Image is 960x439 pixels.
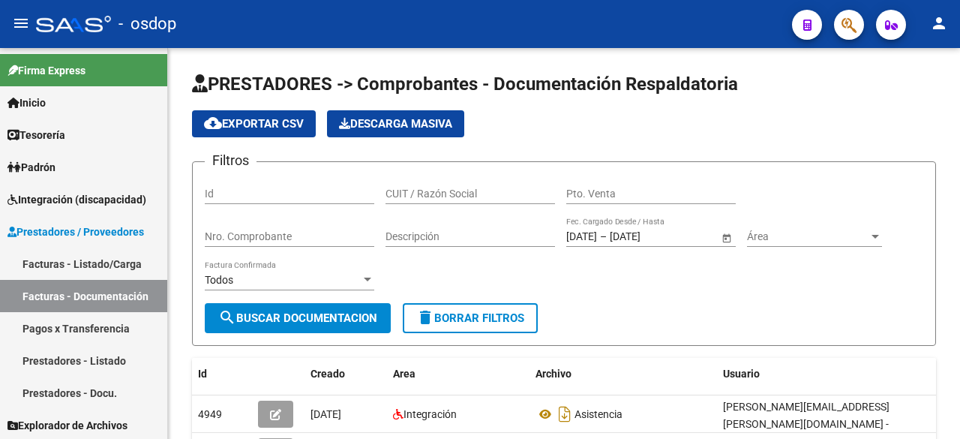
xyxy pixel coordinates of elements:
[393,368,415,380] span: Area
[717,358,942,390] datatable-header-cell: Usuario
[205,274,233,286] span: Todos
[205,150,256,171] h3: Filtros
[930,14,948,32] mat-icon: person
[747,230,868,243] span: Área
[204,114,222,132] mat-icon: cloud_download
[416,311,524,325] span: Borrar Filtros
[310,408,341,420] span: [DATE]
[12,14,30,32] mat-icon: menu
[529,358,717,390] datatable-header-cell: Archivo
[387,358,529,390] datatable-header-cell: Area
[7,191,146,208] span: Integración (discapacidad)
[555,402,574,426] i: Descargar documento
[403,303,538,333] button: Borrar Filtros
[192,74,738,95] span: PRESTADORES -> Comprobantes - Documentación Respaldatoria
[204,117,304,131] span: Exportar CSV
[192,110,316,137] button: Exportar CSV
[7,224,144,240] span: Prestadores / Proveedores
[339,117,452,131] span: Descarga Masiva
[403,408,457,420] span: Integración
[7,417,127,434] span: Explorador de Archivos
[7,159,55,176] span: Padrón
[327,110,464,137] app-download-masive: Descarga masiva de comprobantes (adjuntos)
[118,8,176,41] span: - osdop
[304,358,387,390] datatable-header-cell: Creado
[198,408,222,420] span: 4949
[610,230,683,243] input: Fecha fin
[574,408,622,420] span: Asistencia
[327,110,464,137] button: Descarga Masiva
[192,358,252,390] datatable-header-cell: Id
[566,230,597,243] input: Fecha inicio
[600,230,607,243] span: –
[198,368,207,380] span: Id
[7,95,46,111] span: Inicio
[7,127,65,143] span: Tesorería
[718,230,734,245] button: Open calendar
[723,368,760,380] span: Usuario
[310,368,345,380] span: Creado
[909,388,945,424] iframe: Intercom live chat
[205,303,391,333] button: Buscar Documentacion
[535,368,571,380] span: Archivo
[416,308,434,326] mat-icon: delete
[7,62,85,79] span: Firma Express
[218,308,236,326] mat-icon: search
[218,311,377,325] span: Buscar Documentacion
